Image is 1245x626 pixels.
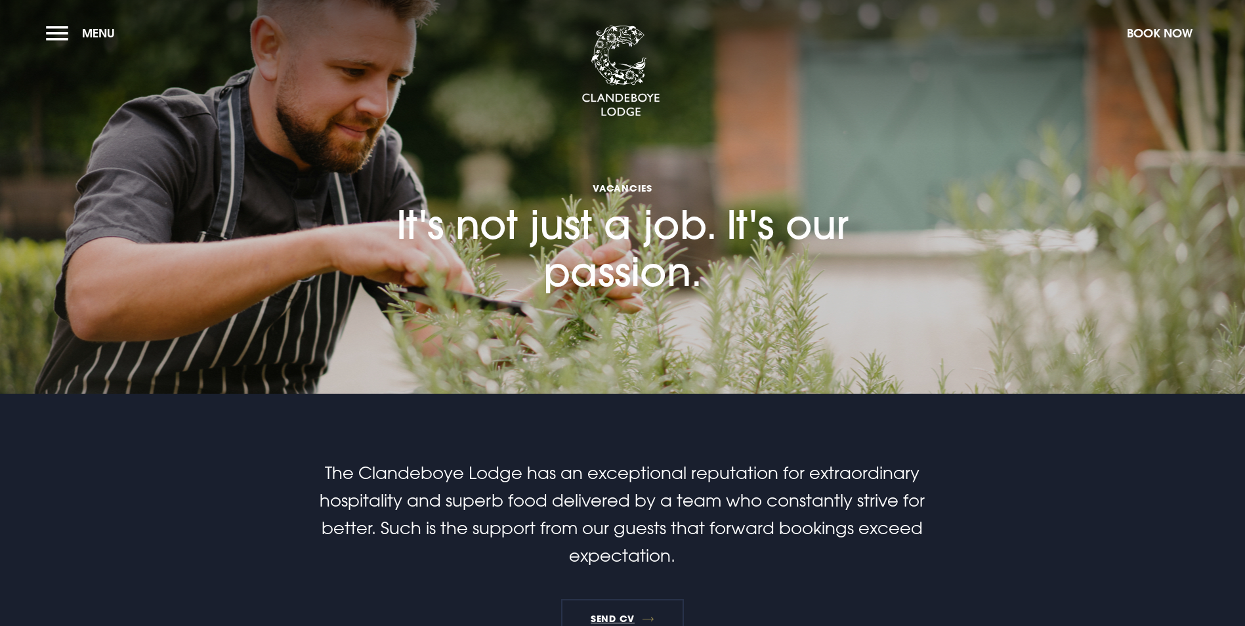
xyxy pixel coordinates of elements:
[46,19,121,47] button: Menu
[360,182,885,194] span: Vacancies
[310,459,935,570] p: The Clandeboye Lodge has an exceptional reputation for extraordinary hospitality and superb food ...
[1120,19,1199,47] button: Book Now
[360,105,885,296] h1: It's not just a job. It's our passion.
[581,26,660,117] img: Clandeboye Lodge
[82,26,115,41] span: Menu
